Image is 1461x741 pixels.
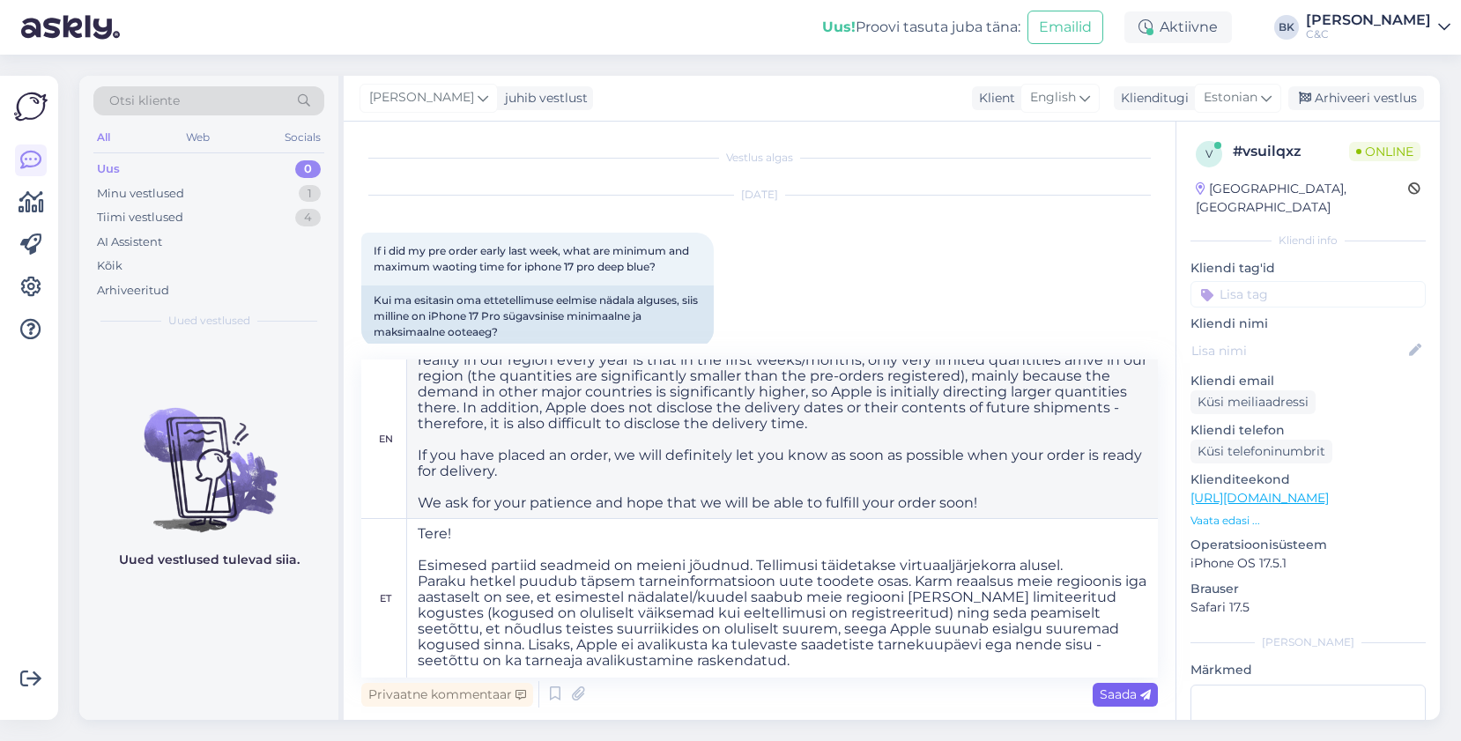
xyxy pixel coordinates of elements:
[97,233,162,251] div: AI Assistent
[97,257,122,275] div: Kõik
[97,160,120,178] div: Uus
[1190,554,1426,573] p: iPhone OS 17.5.1
[1190,233,1426,248] div: Kliendi info
[182,126,213,149] div: Web
[79,376,338,535] img: No chats
[109,92,180,110] span: Otsi kliente
[1030,88,1076,107] span: English
[1288,86,1424,110] div: Arhiveeri vestlus
[1306,13,1450,41] a: [PERSON_NAME]C&C
[407,519,1158,678] textarea: Tere! Esimesed partiid seadmeid on meieni jõudnud. Tellimusi täidetakse virtuaaljärjekorra alusel...
[1306,13,1431,27] div: [PERSON_NAME]
[380,583,391,613] div: et
[1190,372,1426,390] p: Kliendi email
[407,359,1158,518] textarea: Hello! Unfortunately, there is currently no more accurate delivery information for new products. ...
[1190,259,1426,278] p: Kliendi tag'id
[1114,89,1189,107] div: Klienditugi
[1190,490,1329,506] a: [URL][DOMAIN_NAME]
[361,150,1158,166] div: Vestlus algas
[1205,147,1213,160] span: v
[361,187,1158,203] div: [DATE]
[1027,11,1103,44] button: Emailid
[1196,180,1408,217] div: [GEOGRAPHIC_DATA], [GEOGRAPHIC_DATA]
[1204,88,1257,107] span: Estonian
[1190,598,1426,617] p: Safari 17.5
[1190,661,1426,679] p: Märkmed
[1349,142,1420,161] span: Online
[1274,15,1299,40] div: BK
[498,89,588,107] div: juhib vestlust
[374,244,692,273] span: If i did my pre order early last week, what are minimum and maximum waoting time for iphone 17 pr...
[97,185,184,203] div: Minu vestlused
[299,185,321,203] div: 1
[1306,27,1431,41] div: C&C
[1190,580,1426,598] p: Brauser
[379,424,393,454] div: en
[295,160,321,178] div: 0
[1190,315,1426,333] p: Kliendi nimi
[1190,440,1332,463] div: Küsi telefoninumbrit
[168,313,250,329] span: Uued vestlused
[361,285,714,347] div: Kui ma esitasin oma ettetellimuse eelmise nädala alguses, siis milline on iPhone 17 Pro sügavsini...
[97,209,183,226] div: Tiimi vestlused
[1124,11,1232,43] div: Aktiivne
[972,89,1015,107] div: Klient
[295,209,321,226] div: 4
[119,551,300,569] p: Uued vestlused tulevad siia.
[14,90,48,123] img: Askly Logo
[1190,421,1426,440] p: Kliendi telefon
[1190,390,1316,414] div: Küsi meiliaadressi
[1190,513,1426,529] p: Vaata edasi ...
[369,88,474,107] span: [PERSON_NAME]
[1190,281,1426,308] input: Lisa tag
[97,282,169,300] div: Arhiveeritud
[1190,536,1426,554] p: Operatsioonisüsteem
[281,126,324,149] div: Socials
[822,19,856,35] b: Uus!
[361,683,533,707] div: Privaatne kommentaar
[822,17,1020,38] div: Proovi tasuta juba täna:
[1190,471,1426,489] p: Klienditeekond
[1190,634,1426,650] div: [PERSON_NAME]
[1100,686,1151,702] span: Saada
[1233,141,1349,162] div: # vsuilqxz
[1191,341,1405,360] input: Lisa nimi
[93,126,114,149] div: All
